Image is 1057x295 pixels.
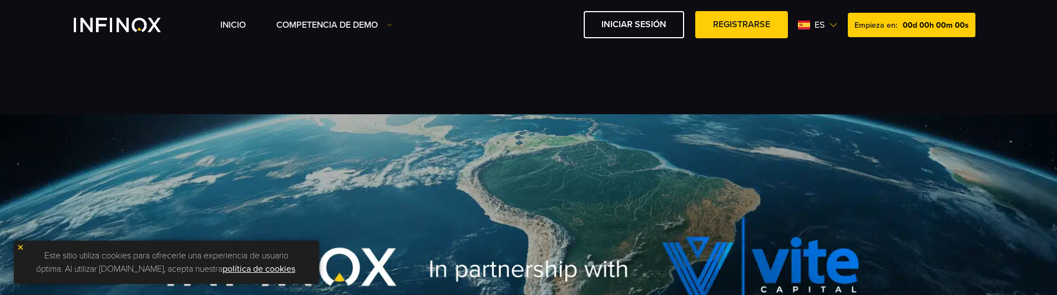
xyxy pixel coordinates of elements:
span: Empieza en: [854,21,897,30]
a: política de cookies [222,263,295,274]
img: yellow close icon [17,243,24,251]
a: INICIO [220,18,246,32]
p: Este sitio utiliza cookies para ofrecerle una experiencia de usuario óptima. Al utilizar [DOMAIN_... [19,246,313,278]
a: Registrarse [695,11,788,38]
a: INFINOX Vite [74,18,187,32]
a: Iniciar sesión [584,11,684,38]
span: 00d 00h 00m 00s [903,21,969,30]
span: es [810,18,829,32]
img: Dropdown [387,22,392,28]
a: Competencia de Demo [276,18,392,32]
